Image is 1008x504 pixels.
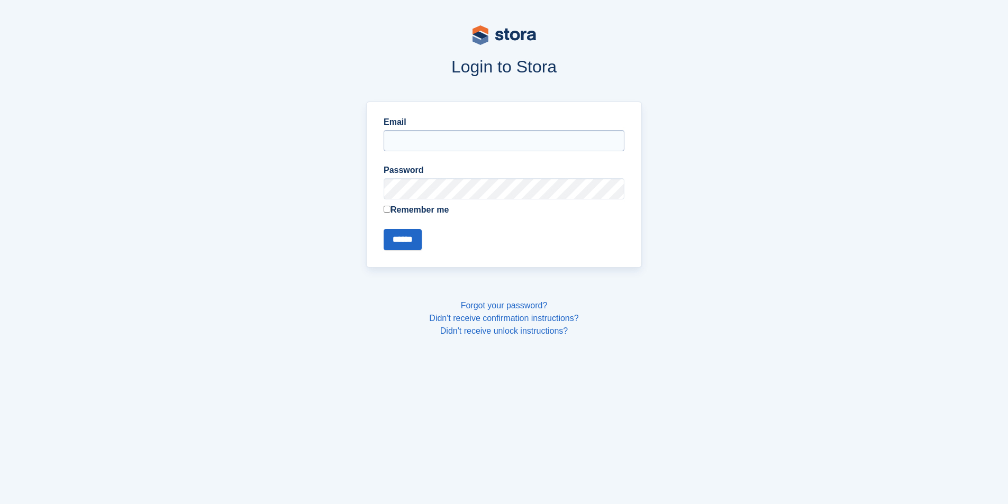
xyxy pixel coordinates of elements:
[429,314,578,323] a: Didn't receive confirmation instructions?
[384,116,624,129] label: Email
[461,301,548,310] a: Forgot your password?
[384,204,624,216] label: Remember me
[165,57,844,76] h1: Login to Stora
[473,25,536,45] img: stora-logo-53a41332b3708ae10de48c4981b4e9114cc0af31d8433b30ea865607fb682f29.svg
[384,206,391,213] input: Remember me
[440,326,568,335] a: Didn't receive unlock instructions?
[384,164,624,177] label: Password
